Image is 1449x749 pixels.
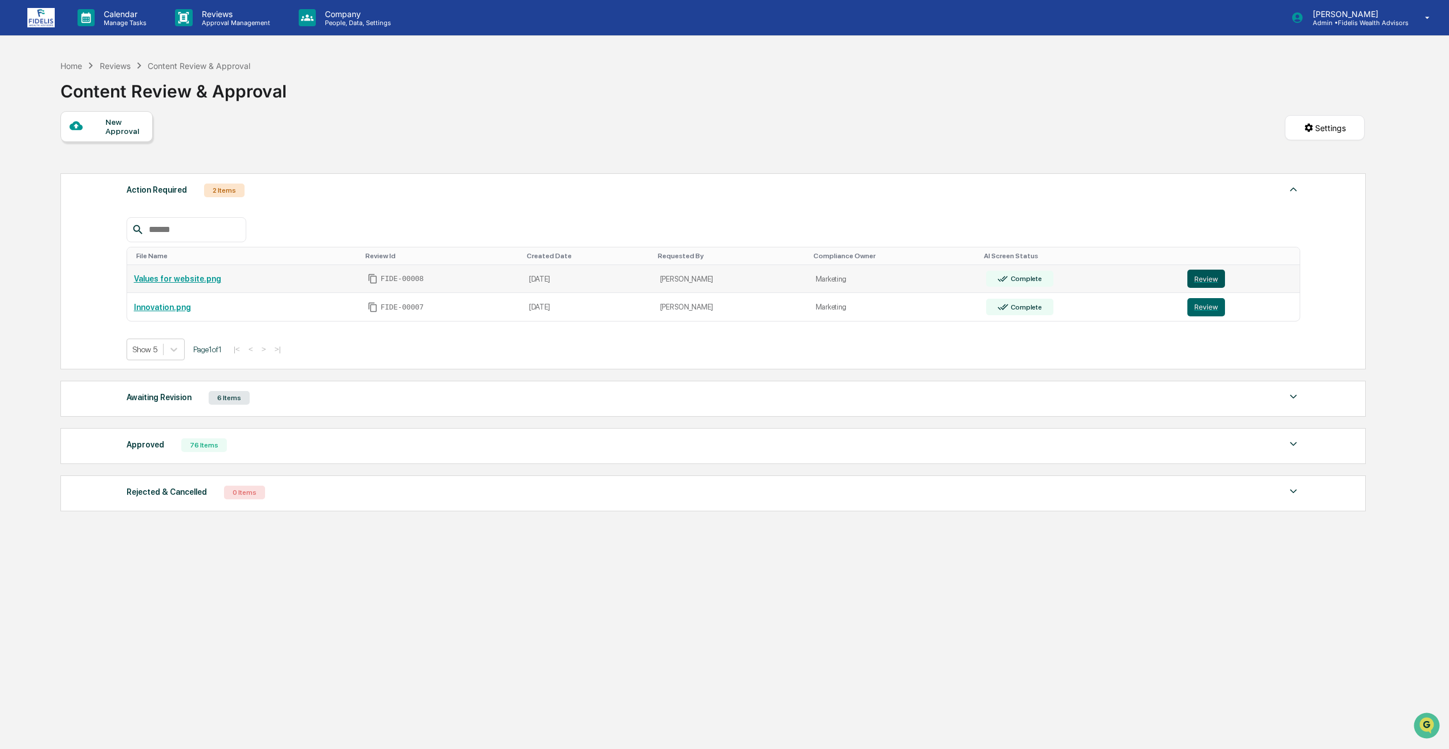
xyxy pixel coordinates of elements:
div: Content Review & Approval [148,61,250,71]
div: Start new chat [39,87,187,99]
p: Reviews [193,9,276,19]
td: [PERSON_NAME] [653,293,809,321]
button: > [258,344,270,354]
div: 🗄️ [83,145,92,154]
div: Home [60,61,82,71]
a: Powered byPylon [80,193,138,202]
div: 0 Items [224,486,265,499]
p: Admin • Fidelis Wealth Advisors [1304,19,1409,27]
button: Review [1187,270,1225,288]
div: Toggle SortBy [1190,252,1295,260]
button: Start new chat [194,91,207,104]
div: Rejected & Cancelled [127,485,207,499]
a: Values for website.png [134,274,221,283]
img: caret [1287,437,1300,451]
span: Data Lookup [23,165,72,177]
p: Company [316,9,397,19]
div: Toggle SortBy [365,252,517,260]
span: Attestations [94,144,141,155]
div: Toggle SortBy [984,252,1176,260]
p: How can we help? [11,24,207,42]
a: 🗄️Attestations [78,139,146,160]
button: |< [230,344,243,354]
div: 2 Items [204,184,245,197]
span: FIDE-00008 [380,274,424,283]
img: caret [1287,390,1300,404]
td: Marketing [809,265,979,294]
td: [DATE] [522,265,653,294]
button: Settings [1285,115,1365,140]
div: Toggle SortBy [527,252,649,260]
div: We're available if you need us! [39,99,144,108]
p: [PERSON_NAME] [1304,9,1409,19]
img: 1746055101610-c473b297-6a78-478c-a979-82029cc54cd1 [11,87,32,108]
button: < [245,344,257,354]
span: Pylon [113,193,138,202]
div: Action Required [127,182,187,197]
a: Innovation.png [134,303,191,312]
button: >| [271,344,284,354]
div: Content Review & Approval [60,72,287,101]
p: Approval Management [193,19,276,27]
div: Complete [1008,303,1042,311]
td: [PERSON_NAME] [653,265,809,294]
button: Review [1187,298,1225,316]
div: 🖐️ [11,145,21,154]
iframe: Open customer support [1413,711,1443,742]
div: Complete [1008,275,1042,283]
a: Review [1187,270,1293,288]
div: Awaiting Revision [127,390,192,405]
div: New Approval [105,117,144,136]
div: Approved [127,437,164,452]
div: 🔎 [11,166,21,176]
div: Toggle SortBy [813,252,975,260]
p: People, Data, Settings [316,19,397,27]
a: 🔎Data Lookup [7,161,76,181]
div: Toggle SortBy [136,252,357,260]
span: Copy Id [368,302,378,312]
div: 6 Items [209,391,250,405]
p: Calendar [95,9,152,19]
a: 🖐️Preclearance [7,139,78,160]
a: Review [1187,298,1293,316]
span: Copy Id [368,274,378,284]
div: Toggle SortBy [658,252,804,260]
span: Page 1 of 1 [193,345,222,354]
img: caret [1287,485,1300,498]
div: 76 Items [181,438,227,452]
p: Manage Tasks [95,19,152,27]
img: caret [1287,182,1300,196]
span: Preclearance [23,144,74,155]
img: logo [27,8,55,27]
span: FIDE-00007 [380,303,424,312]
td: [DATE] [522,293,653,321]
div: Reviews [100,61,131,71]
td: Marketing [809,293,979,321]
